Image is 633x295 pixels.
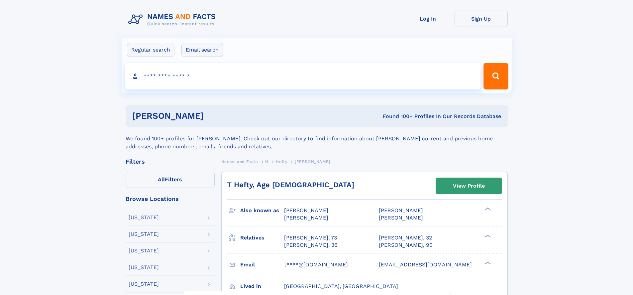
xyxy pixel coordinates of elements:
[379,261,472,268] span: [EMAIL_ADDRESS][DOMAIN_NAME]
[129,215,159,220] div: [US_STATE]
[227,181,354,189] a: T Hefty, Age [DEMOGRAPHIC_DATA]
[379,234,432,241] a: [PERSON_NAME], 32
[240,232,284,243] h3: Relatives
[181,43,223,57] label: Email search
[284,215,328,221] span: [PERSON_NAME]
[127,43,174,57] label: Regular search
[284,283,398,289] span: [GEOGRAPHIC_DATA], [GEOGRAPHIC_DATA]
[126,159,215,165] div: Filters
[129,248,159,253] div: [US_STATE]
[453,178,485,194] div: View Profile
[265,157,268,166] a: H
[129,231,159,237] div: [US_STATE]
[240,259,284,270] h3: Email
[379,215,423,221] span: [PERSON_NAME]
[125,63,481,89] input: search input
[284,207,328,214] span: [PERSON_NAME]
[240,205,284,216] h3: Also known as
[295,159,330,164] span: [PERSON_NAME]
[265,159,268,164] span: H
[483,261,491,265] div: ❯
[126,127,508,151] div: We found 100+ profiles for [PERSON_NAME]. Check out our directory to find information about [PERS...
[284,241,338,249] a: [PERSON_NAME], 36
[483,207,491,211] div: ❯
[126,172,215,188] label: Filters
[221,157,258,166] a: Names and Facts
[240,281,284,292] h3: Lived in
[483,63,508,89] button: Search Button
[455,11,508,27] a: Sign Up
[126,196,215,202] div: Browse Locations
[401,11,455,27] a: Log In
[158,176,165,183] span: All
[379,207,423,214] span: [PERSON_NAME]
[276,157,287,166] a: Hefty
[129,281,159,287] div: [US_STATE]
[483,234,491,238] div: ❯
[276,159,287,164] span: Hefty
[436,178,502,194] a: View Profile
[379,241,433,249] a: [PERSON_NAME], 90
[132,112,293,120] h1: [PERSON_NAME]
[284,234,337,241] a: [PERSON_NAME], 73
[126,11,221,29] img: Logo Names and Facts
[293,113,501,120] div: Found 100+ Profiles In Our Records Database
[129,265,159,270] div: [US_STATE]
